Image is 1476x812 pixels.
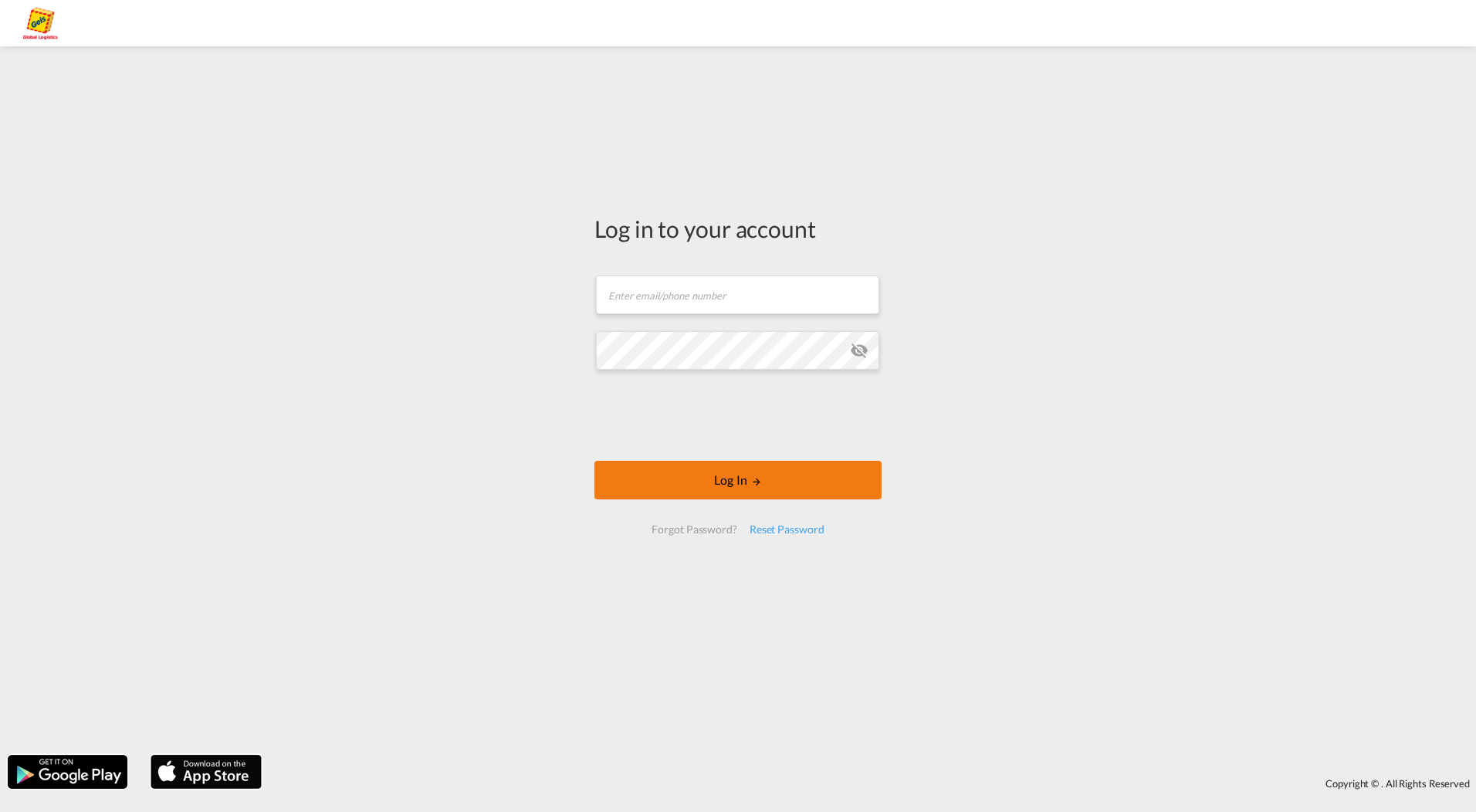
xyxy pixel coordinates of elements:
[743,516,831,543] div: Reset Password
[850,341,868,360] md-icon: icon-eye-off
[594,212,882,245] div: Log in to your account
[269,770,1476,797] div: Copyright © . All Rights Reserved
[596,276,879,314] input: Enter email/phone number
[645,516,743,543] div: Forgot Password?
[23,6,58,41] img: a2a4a140666c11eeab5485e577415959.png
[594,461,882,499] button: LOGIN
[6,753,129,790] img: google.png
[149,753,263,790] img: apple.png
[621,385,855,445] iframe: reCAPTCHA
